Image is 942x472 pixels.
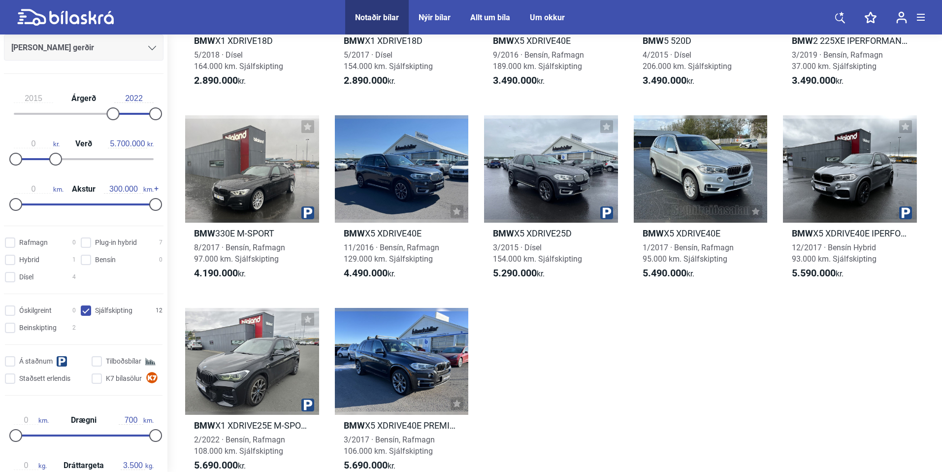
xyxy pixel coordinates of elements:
b: 5.290.000 [493,267,537,279]
b: BMW [344,420,365,431]
a: BMWX5 XDRIVE40E IPERFORMANCE M-SPORT12/2017 · Bensín Hybrid93.000 km. Sjálfskipting5.590.000kr. [783,115,917,288]
span: Sjálfskipting [95,305,132,316]
span: kg. [14,461,47,470]
span: kr. [643,75,694,87]
span: Hybrid [19,255,39,265]
b: 2.890.000 [344,74,388,86]
span: Drægni [68,416,99,424]
span: Verð [73,140,95,148]
b: 5.490.000 [643,267,686,279]
h2: 330E M-SPORT [185,228,319,239]
span: 3/2019 · Bensín, Rafmagn 37.000 km. Sjálfskipting [792,50,883,71]
span: kr. [194,268,246,279]
span: 5/2017 · Dísel 154.000 km. Sjálfskipting [344,50,433,71]
h2: X5 XDRIVE40E [634,228,768,239]
b: BMW [643,228,664,238]
span: 12 [156,305,162,316]
span: km. [14,416,49,425]
h2: X5 XDRIVE40E [484,35,618,46]
span: Árgerð [69,95,98,102]
b: BMW [194,228,215,238]
img: user-login.svg [896,11,907,24]
span: 2 [72,323,76,333]
b: 5.690.000 [344,459,388,471]
b: BMW [194,35,215,46]
b: BMW [643,35,664,46]
b: 3.490.000 [643,74,686,86]
h2: X5 XDRIVE40E [335,228,469,239]
span: 1 [72,255,76,265]
span: kr. [493,75,545,87]
a: BMWX5 XDRIVE25D3/2015 · Dísel154.000 km. Sjálfskipting5.290.000kr. [484,115,618,288]
span: 8/2017 · Bensín, Rafmagn 97.000 km. Sjálfskipting [194,243,285,264]
span: 5/2018 · Dísel 164.000 km. Sjálfskipting [194,50,283,71]
span: 0 [72,237,76,248]
b: BMW [493,35,514,46]
b: BMW [194,420,215,431]
b: BMW [493,228,514,238]
a: BMW330E M-SPORT8/2017 · Bensín, Rafmagn97.000 km. Sjálfskipting4.190.000kr. [185,115,319,288]
div: Um okkur [530,13,565,22]
a: BMWX5 XDRIVE40E1/2017 · Bensín, Rafmagn95.000 km. Sjálfskipting5.490.000kr. [634,115,768,288]
span: [PERSON_NAME] gerðir [11,41,94,55]
b: 4.490.000 [344,267,388,279]
h2: 2 225XE IPERFORMANCE [783,35,917,46]
b: 5.690.000 [194,459,238,471]
span: kr. [792,75,844,87]
b: BMW [344,228,365,238]
b: BMW [792,228,813,238]
h2: X5 XDRIVE40E PREMIUM [335,420,469,431]
span: K7 bílasölur [106,373,142,384]
span: 0 [159,255,162,265]
a: BMWX5 XDRIVE40E11/2016 · Bensín, Rafmagn129.000 km. Sjálfskipting4.490.000kr. [335,115,469,288]
span: 11/2016 · Bensín, Rafmagn 129.000 km. Sjálfskipting [344,243,439,264]
span: Tilboðsbílar [106,356,141,367]
span: Beinskipting [19,323,57,333]
img: parking.png [600,206,613,219]
span: km. [119,416,154,425]
img: parking.png [301,206,314,219]
span: 4 [72,272,76,282]
span: kr. [108,139,154,148]
h2: X5 XDRIVE40E IPERFORMANCE M-SPORT [783,228,917,239]
span: kr. [493,268,545,279]
span: 2/2022 · Bensín, Rafmagn 108.000 km. Sjálfskipting [194,435,285,456]
h2: 5 520D [634,35,768,46]
b: 3.490.000 [493,74,537,86]
span: Staðsett erlendis [19,373,70,384]
span: Bensín [95,255,116,265]
a: Nýir bílar [419,13,451,22]
span: kr. [344,75,395,87]
span: Plug-in hybrid [95,237,137,248]
a: Allt um bíla [470,13,510,22]
b: 2.890.000 [194,74,238,86]
h2: X1 XDRIVE18D [335,35,469,46]
span: Óskilgreint [19,305,52,316]
span: 3/2015 · Dísel 154.000 km. Sjálfskipting [493,243,582,264]
span: Dísel [19,272,33,282]
span: kg. [121,461,154,470]
b: BMW [792,35,813,46]
span: kr. [194,460,246,472]
span: kr. [344,460,395,472]
span: 0 [72,305,76,316]
h2: X1 XDRIVE18D [185,35,319,46]
span: kr. [14,139,60,148]
h2: X5 XDRIVE25D [484,228,618,239]
b: 5.590.000 [792,267,836,279]
span: 1/2017 · Bensín, Rafmagn 95.000 km. Sjálfskipting [643,243,734,264]
h2: X1 XDRIVE25E M-SPORTPAKKI [185,420,319,431]
a: Notaðir bílar [355,13,399,22]
span: km. [104,185,154,194]
span: kr. [344,268,395,279]
b: 3.490.000 [792,74,836,86]
span: 12/2017 · Bensín Hybrid 93.000 km. Sjálfskipting [792,243,877,264]
span: 7 [159,237,162,248]
span: kr. [194,75,246,87]
span: Dráttargeta [61,462,106,470]
span: 9/2016 · Bensín, Rafmagn 189.000 km. Sjálfskipting [493,50,584,71]
span: kr. [792,268,844,279]
img: parking.png [899,206,912,219]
